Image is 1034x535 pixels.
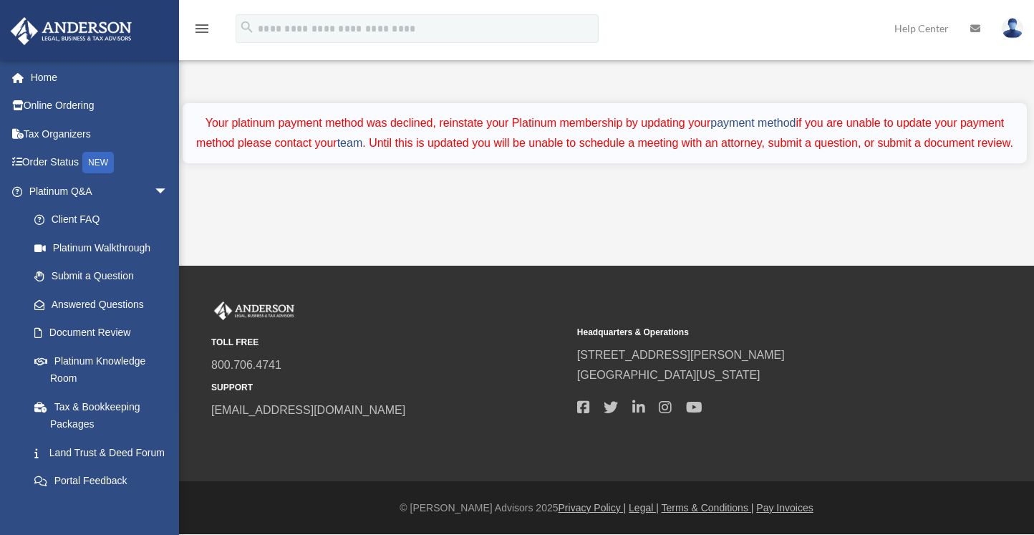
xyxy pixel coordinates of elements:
a: Portal Feedback [20,467,190,496]
a: Order StatusNEW [10,148,190,178]
span: arrow_drop_down [154,177,183,206]
a: Pay Invoices [756,502,813,514]
a: Tax Organizers [10,120,190,148]
a: Document Review [20,319,190,347]
a: Terms & Conditions | [662,502,754,514]
a: Platinum Knowledge Room [20,347,190,392]
a: Land Trust & Deed Forum [20,438,190,467]
a: Legal | [629,502,659,514]
a: Client FAQ [20,206,190,234]
a: Platinum Walkthrough [20,233,190,262]
img: User Pic [1002,18,1023,39]
small: Headquarters & Operations [577,325,933,340]
div: NEW [82,152,114,173]
img: Anderson Advisors Platinum Portal [211,302,297,320]
div: © [PERSON_NAME] Advisors 2025 [179,499,1034,517]
small: SUPPORT [211,380,567,395]
small: TOLL FREE [211,335,567,350]
img: Anderson Advisors Platinum Portal [6,17,136,45]
i: search [239,19,255,35]
a: [EMAIL_ADDRESS][DOMAIN_NAME] [211,404,405,416]
a: Platinum Q&Aarrow_drop_down [10,177,190,206]
div: Your platinum payment method was declined, reinstate your Platinum membership by updating your if... [193,113,1017,153]
a: Tax & Bookkeeping Packages [20,392,190,438]
a: Home [10,63,190,92]
a: Answered Questions [20,290,190,319]
a: [GEOGRAPHIC_DATA][US_STATE] [577,369,760,381]
a: menu [193,25,211,37]
a: team [337,137,363,149]
a: Online Ordering [10,92,190,120]
a: 800.706.4741 [211,359,281,371]
i: menu [193,20,211,37]
a: payment method [710,117,796,129]
a: [STREET_ADDRESS][PERSON_NAME] [577,349,785,361]
a: Privacy Policy | [559,502,627,514]
a: Submit a Question [20,262,183,291]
